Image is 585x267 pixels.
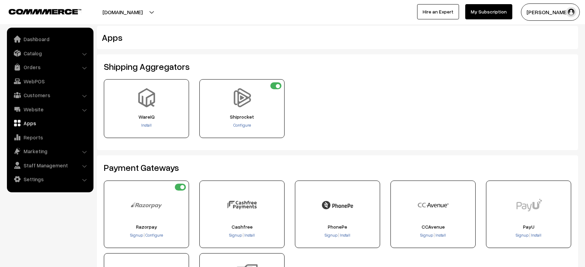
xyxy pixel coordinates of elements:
div: | [106,232,187,239]
span: CCAvenue [393,224,473,230]
a: Dashboard [9,33,91,45]
img: WareIQ [137,88,156,107]
a: Install [339,232,350,238]
span: Cashfree [202,224,282,230]
img: Shiprocket [233,88,252,107]
a: Signup [229,232,243,238]
button: [DOMAIN_NAME] [78,3,167,21]
span: WareIQ [106,114,187,120]
span: Install [340,232,350,238]
div: | [202,232,282,239]
span: Shiprocket [202,114,282,120]
img: user [566,7,576,17]
a: Signup [420,232,434,238]
h2: Payment Gateways [104,162,571,173]
a: Staff Management [9,159,91,172]
div: | [488,232,569,239]
span: Signup [130,232,143,238]
a: Signup [130,232,144,238]
a: Signup [325,232,338,238]
a: Hire an Expert [417,4,459,19]
a: Install [530,232,541,238]
img: COMMMERCE [9,9,81,14]
a: Website [9,103,91,116]
img: PayU [513,190,544,221]
span: Signup [420,232,433,238]
span: Install [244,232,255,238]
a: COMMMERCE [9,7,69,15]
a: Install [435,232,446,238]
a: Apps [9,117,91,129]
span: Razorpay [106,224,187,230]
img: PhonePe [322,190,353,221]
h2: Apps [102,32,493,43]
span: PhonePe [297,224,378,230]
a: Reports [9,131,91,144]
div: | [297,232,378,239]
img: Razorpay [131,190,162,221]
a: Signup [516,232,529,238]
span: Install [435,232,446,238]
button: [PERSON_NAME] [521,3,580,21]
img: Cashfree [226,190,258,221]
a: Marketing [9,145,91,157]
span: PayU [488,224,569,230]
h2: Shipping Aggregators [104,61,571,72]
span: Signup [516,232,529,238]
a: Settings [9,173,91,185]
a: WebPOS [9,75,91,88]
a: Catalog [9,47,91,59]
a: Install [141,122,152,128]
span: Signup [229,232,242,238]
a: Install [244,232,255,238]
a: Customers [9,89,91,101]
a: Configure [233,122,251,128]
img: CCAvenue [417,190,449,221]
a: Configure [145,232,163,238]
a: My Subscription [465,4,512,19]
a: Orders [9,61,91,73]
div: | [393,232,473,239]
